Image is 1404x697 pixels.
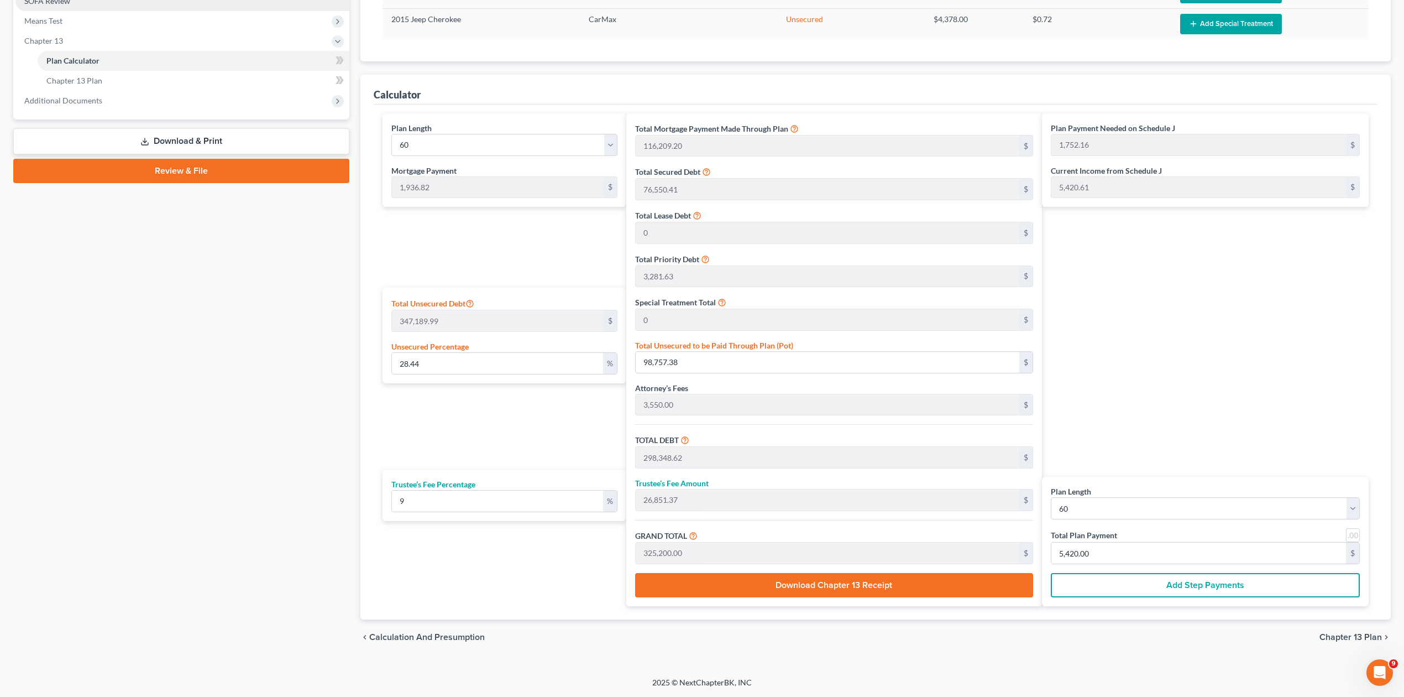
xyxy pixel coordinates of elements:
label: Total Mortgage Payment Made Through Plan [635,123,788,134]
button: Add Step Payments [1051,573,1360,597]
button: chevron_left Calculation and Presumption [360,633,485,642]
td: Unsecured [777,9,925,39]
button: Chapter 13 Plan chevron_right [1319,633,1391,642]
input: 0.00 [636,352,1019,373]
input: 0.00 [636,179,1019,200]
i: chevron_left [360,633,369,642]
div: $ [1346,543,1359,564]
td: 2015 Jeep Cherokee [383,9,580,39]
input: 0.00 [392,491,603,512]
label: Current Income from Schedule J [1051,165,1162,176]
span: Chapter 13 Plan [46,76,102,85]
label: GRAND TOTAL [635,530,687,542]
label: TOTAL DEBT [635,434,679,446]
div: $ [1019,266,1033,287]
label: Plan Payment Needed on Schedule J [1051,122,1175,134]
label: Attorney’s Fees [635,382,688,394]
div: $ [604,310,617,331]
div: $ [1019,136,1033,157]
div: $ [1019,490,1033,511]
input: 0.00 [636,136,1019,157]
a: Plan Calculator [38,51,349,71]
label: Total Plan Payment [1051,529,1117,541]
div: $ [1019,222,1033,243]
div: $ [1346,177,1359,198]
td: $0.72 [1024,9,1172,39]
span: 9 [1389,659,1398,668]
input: 0.00 [392,353,603,374]
span: Plan Calculator [46,56,99,65]
input: 0.00 [636,222,1019,243]
button: Download Chapter 13 Receipt [635,573,1033,597]
td: $4,378.00 [925,9,1023,39]
a: Download & Print [13,128,349,154]
label: Total Secured Debt [635,166,700,178]
i: chevron_right [1382,633,1391,642]
input: 0.00 [636,309,1019,330]
label: Trustee’s Fee Percentage [391,478,475,490]
button: Add Special Treatment [1180,14,1282,34]
span: Additional Documents [24,96,102,105]
div: $ [604,177,617,198]
div: % [603,491,617,512]
div: % [603,353,617,374]
label: Unsecured Percentage [391,341,469,352]
input: 0.00 [636,447,1019,468]
span: Chapter 13 Plan [1319,633,1382,642]
span: Calculation and Presumption [369,633,485,642]
input: 0.00 [1051,134,1346,155]
span: Chapter 13 [24,36,63,45]
div: $ [1346,134,1359,155]
label: Trustee’s Fee Amount [635,477,709,489]
input: 0.00 [636,266,1019,287]
span: Means Test [24,16,62,25]
label: Plan Length [1051,486,1091,497]
div: $ [1019,447,1033,468]
div: Calculator [374,88,421,101]
div: $ [1019,179,1033,200]
a: Round to nearest dollar [1346,528,1360,542]
div: $ [1019,543,1033,564]
label: Total Lease Debt [635,210,691,221]
input: 0.00 [636,490,1019,511]
label: Total Unsecured Debt [391,297,474,310]
input: 0.00 [392,310,604,331]
div: 2025 © NextChapterBK, INC [387,677,1017,697]
td: CarMax [580,9,777,39]
a: Chapter 13 Plan [38,71,349,91]
input: 0.00 [1051,543,1346,564]
iframe: Intercom live chat [1366,659,1393,686]
div: $ [1019,309,1033,330]
input: 0.00 [392,177,604,198]
a: Review & File [13,159,349,183]
label: Mortgage Payment [391,165,457,176]
input: 0.00 [636,543,1019,564]
div: $ [1019,394,1033,415]
label: Total Unsecured to be Paid Through Plan (Pot) [635,340,793,351]
label: Plan Length [391,122,432,134]
input: 0.00 [636,394,1019,415]
input: 0.00 [1051,177,1346,198]
div: $ [1019,352,1033,373]
label: Special Treatment Total [635,297,716,308]
label: Total Priority Debt [635,253,699,265]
